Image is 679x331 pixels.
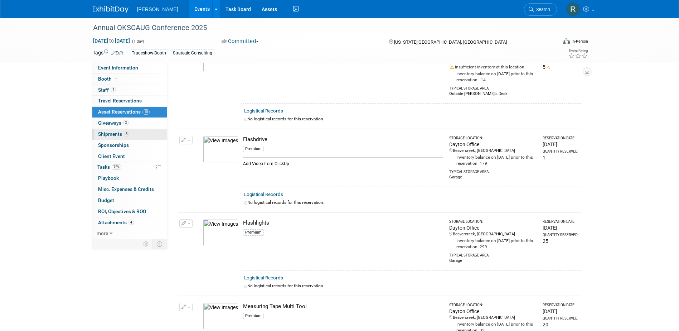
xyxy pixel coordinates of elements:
[92,63,167,73] a: Event Information
[543,238,578,245] div: 25
[243,146,264,152] div: Premium
[244,275,283,280] a: Logistical Records
[98,220,134,225] span: Attachments
[449,154,537,167] div: Inventory balance on [DATE] prior to this reservation: 179
[243,303,443,310] div: Measuring Tape Multi Tool
[449,250,537,258] div: Typical Storage Area:
[449,308,537,315] div: Dayton Office
[92,140,167,151] a: Sponsorships
[131,39,144,44] span: (1 day)
[449,174,537,180] div: Garage
[563,38,570,44] img: Format-Inperson.png
[92,129,167,140] a: Shipments3
[244,108,283,114] a: Logistical Records
[112,164,121,170] span: 75%
[543,232,578,238] div: Quantity Reserved:
[124,131,129,136] span: 3
[449,258,537,264] div: Garage
[98,175,119,181] span: Playbook
[137,6,178,12] span: [PERSON_NAME]
[219,38,262,45] button: Committed
[142,109,150,115] span: 10
[92,173,167,184] a: Playbook
[449,91,537,97] div: Outside [PERSON_NAME]'s Desk
[449,303,537,308] div: Storage Location:
[243,157,443,167] div: Add Video from ClickUp
[244,283,578,289] div: No logistical records for this reservation.
[566,3,580,16] img: Rebecca Deis
[171,49,214,57] div: Strategic Consulting
[543,63,578,71] div: 5
[515,37,588,48] div: Event Format
[449,63,537,70] div: Insufficient Inventory at this location.
[111,51,123,56] a: Edit
[449,231,537,237] div: Beavercreek, [GEOGRAPHIC_DATA]
[244,116,578,122] div: No logistical records for this reservation.
[98,120,128,126] span: Giveaways
[98,76,120,82] span: Booth
[92,85,167,96] a: Staff1
[111,87,116,92] span: 1
[524,3,557,16] a: Search
[92,107,167,117] a: Asset Reservations10
[98,186,154,192] span: Misc. Expenses & Credits
[91,21,546,34] div: Annual OKSCAUG Conference 2025
[449,70,537,83] div: Inventory balance on [DATE] prior to this reservation: -14
[449,315,537,321] div: Beavercreek, [GEOGRAPHIC_DATA]
[98,65,138,71] span: Event Information
[92,184,167,195] a: Misc. Expenses & Credits
[152,239,167,249] td: Toggle Event Tabs
[543,308,578,315] div: [DATE]
[140,239,152,249] td: Personalize Event Tab Strip
[92,74,167,85] a: Booth
[98,131,129,137] span: Shipments
[543,219,578,224] div: Reservation Date:
[98,153,125,159] span: Client Event
[93,49,123,57] td: Tags
[449,136,537,141] div: Storage Location:
[543,303,578,308] div: Reservation Date:
[449,83,537,91] div: Typical Storage Area:
[123,120,128,125] span: 3
[543,141,578,148] div: [DATE]
[568,49,588,53] div: Event Rating
[449,141,537,148] div: Dayton Office
[92,206,167,217] a: ROI, Objectives & ROO
[243,136,443,143] div: Flashdrive
[571,39,588,44] div: In-Person
[449,167,537,174] div: Typical Storage Area:
[449,224,537,231] div: Dayton Office
[97,164,121,170] span: Tasks
[243,229,264,236] div: Premium
[543,321,578,328] div: 20
[98,197,114,203] span: Budget
[203,136,238,163] img: View Images
[449,219,537,224] div: Storage Location:
[130,49,168,57] div: Tradeshow-Booth
[449,237,537,250] div: Inventory balance on [DATE] prior to this reservation: 299
[92,195,167,206] a: Budget
[243,313,264,319] div: Premium
[98,109,150,115] span: Asset Reservations
[108,38,115,44] span: to
[543,316,578,321] div: Quantity Reserved:
[98,87,116,93] span: Staff
[98,98,142,104] span: Travel Reservations
[203,219,238,246] img: View Images
[115,77,118,81] i: Booth reservation complete
[543,136,578,141] div: Reservation Date:
[244,192,283,197] a: Logistical Records
[243,219,443,227] div: Flashlights
[543,224,578,231] div: [DATE]
[92,228,167,239] a: more
[92,162,167,173] a: Tasks75%
[543,154,578,161] div: 1
[203,303,238,330] img: View Images
[449,148,537,154] div: Beavercreek, [GEOGRAPHIC_DATA]
[92,96,167,106] a: Travel Reservations
[98,208,146,214] span: ROI, Objectives & ROO
[543,149,578,154] div: Quantity Reserved:
[92,118,167,129] a: Giveaways3
[93,6,128,13] img: ExhibitDay
[128,220,134,225] span: 4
